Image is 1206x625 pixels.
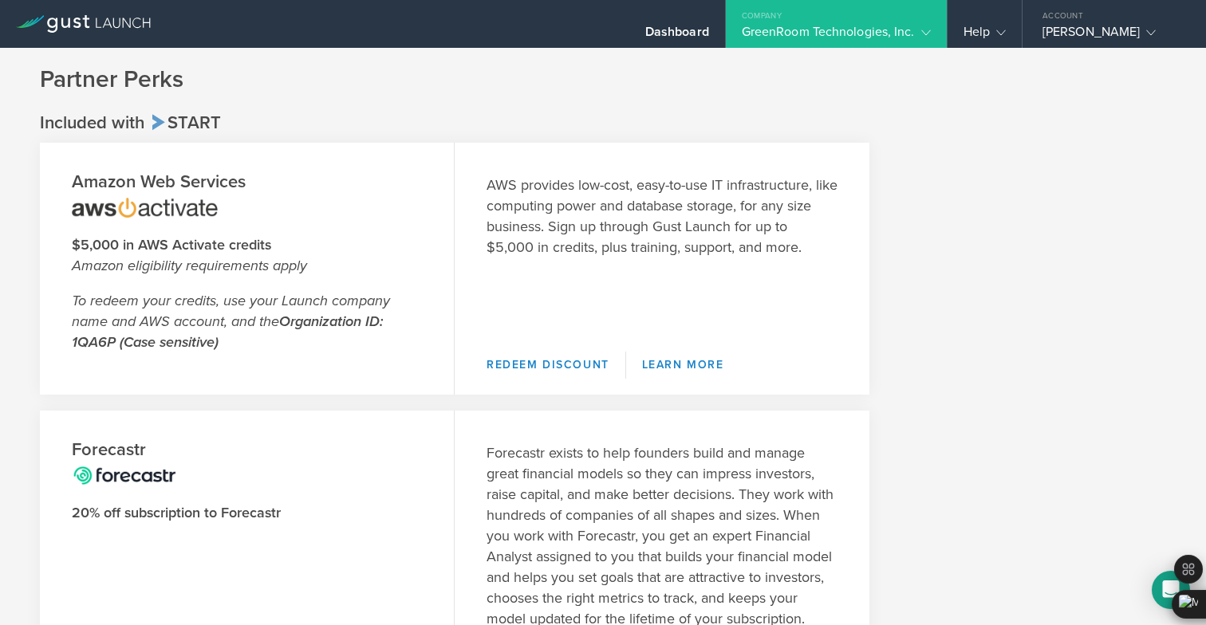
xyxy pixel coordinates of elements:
h2: Forecastr [72,438,422,462]
h2: Amazon Web Services [72,171,422,194]
h1: Partner Perks [40,64,1166,96]
em: Amazon eligibility requirements apply [72,257,307,274]
strong: $5,000 in AWS Activate credits [72,236,271,254]
img: amazon-web-services-logo [72,194,218,218]
a: Learn More [626,352,740,379]
p: AWS provides low-cost, easy-to-use IT infrastructure, like computing power and database storage, ... [487,175,837,257]
div: Open Intercom Messenger [1152,571,1190,609]
span: Start [149,112,221,133]
em: To redeem your credits, use your Launch company name and AWS account, and the [72,292,390,351]
div: Dashboard [645,24,709,48]
span: Included with [40,112,144,133]
div: GreenRoom Technologies, Inc. [742,24,931,48]
div: [PERSON_NAME] [1042,24,1178,48]
div: Help [964,24,1006,48]
img: forecastr-logo [72,462,177,485]
strong: 20% off subscription to Forecastr [72,504,281,521]
a: Redeem Discount [487,352,626,379]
